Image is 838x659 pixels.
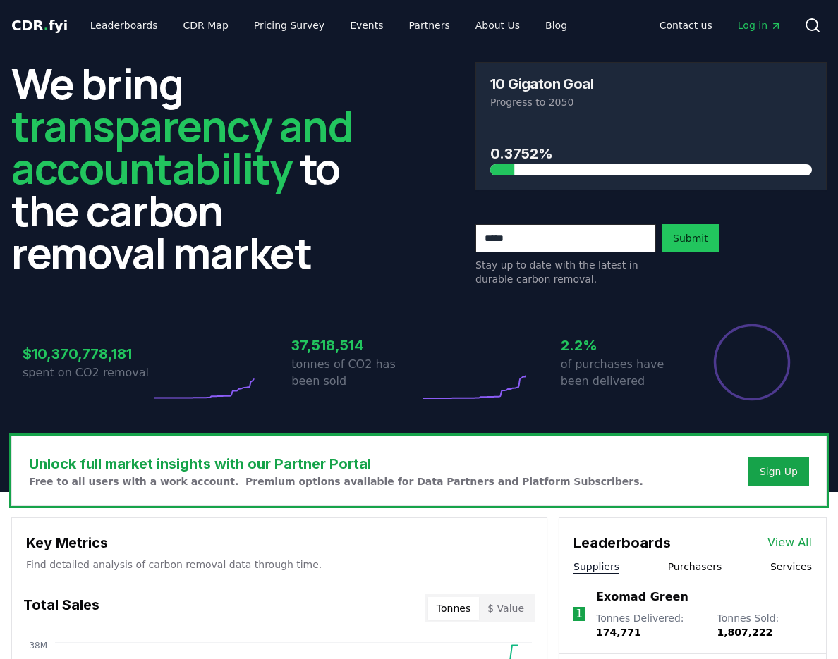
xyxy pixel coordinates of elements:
nav: Main [648,13,793,38]
a: CDR.fyi [11,16,68,35]
h3: 37,518,514 [291,335,419,356]
h3: 10 Gigaton Goal [490,77,593,91]
h3: $10,370,778,181 [23,343,150,364]
span: Log in [738,18,782,32]
p: Tonnes Sold : [717,611,812,639]
a: Contact us [648,13,724,38]
p: 1 [576,605,583,622]
a: Exomad Green [596,589,688,605]
p: Free to all users with a work account. Premium options available for Data Partners and Platform S... [29,474,643,488]
a: Leaderboards [79,13,169,38]
a: View All [767,534,812,551]
h3: 2.2% [561,335,688,356]
h3: Leaderboards [573,532,671,553]
span: 174,771 [596,627,641,638]
h3: Key Metrics [26,532,533,553]
nav: Main [79,13,578,38]
a: Blog [534,13,578,38]
p: of purchases have been delivered [561,356,688,390]
h3: Unlock full market insights with our Partner Portal [29,453,643,474]
button: Tonnes [428,597,479,620]
span: . [44,17,49,34]
a: About Us [464,13,531,38]
h2: We bring to the carbon removal market [11,62,363,273]
p: spent on CO2 removal [23,364,150,381]
a: Log in [727,13,793,38]
span: transparency and accountability [11,97,352,197]
h3: 0.3752% [490,143,812,164]
button: Suppliers [573,560,619,574]
a: Sign Up [760,464,798,479]
a: CDR Map [172,13,240,38]
span: 1,807,222 [717,627,773,638]
p: Tonnes Delivered : [596,611,703,639]
button: Submit [662,224,719,252]
p: Find detailed analysis of carbon removal data through time. [26,558,533,572]
button: Services [770,560,812,574]
button: Sign Up [748,457,809,486]
a: Events [339,13,394,38]
h3: Total Sales [23,594,99,622]
button: Purchasers [668,560,722,574]
a: Pricing Survey [243,13,336,38]
button: $ Value [479,597,533,620]
tspan: 38M [29,641,47,651]
span: CDR fyi [11,17,68,34]
p: Stay up to date with the latest in durable carbon removal. [475,258,656,286]
a: Partners [398,13,461,38]
p: tonnes of CO2 has been sold [291,356,419,390]
p: Progress to 2050 [490,95,812,109]
div: Percentage of sales delivered [712,323,791,402]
